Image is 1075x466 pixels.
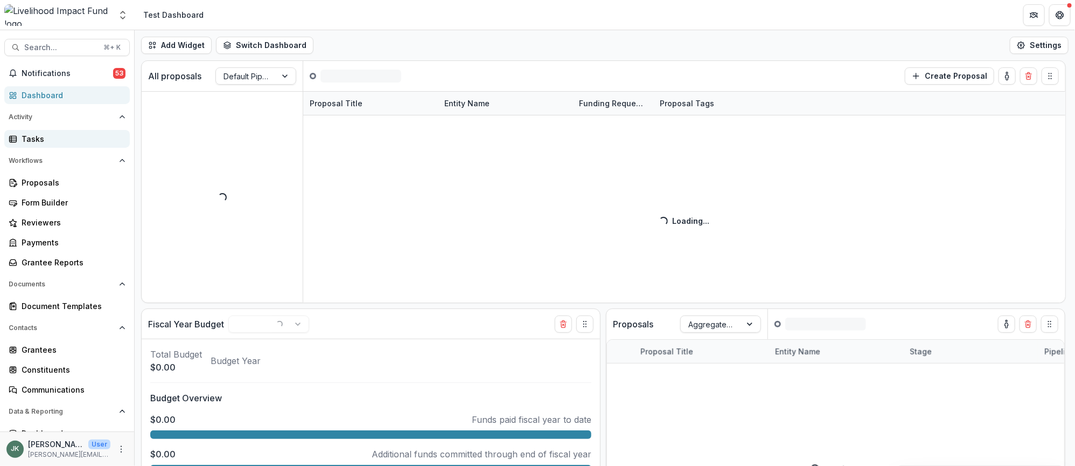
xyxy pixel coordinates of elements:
[613,318,653,331] p: Proposals
[150,348,202,361] p: Total Budget
[9,157,115,165] span: Workflows
[998,316,1015,333] button: toggle-assigned-to-me
[4,424,130,442] a: Dashboard
[22,364,121,375] div: Constituents
[28,438,84,450] p: [PERSON_NAME]
[211,354,261,367] p: Budget Year
[1023,4,1045,26] button: Partners
[9,113,115,121] span: Activity
[150,448,176,461] p: $0.00
[4,174,130,191] a: Proposals
[11,446,19,453] div: Jana Kinsey
[9,324,115,332] span: Contacts
[4,341,130,359] a: Grantees
[22,133,121,145] div: Tasks
[150,392,591,405] p: Budget Overview
[22,257,121,268] div: Grantee Reports
[4,214,130,231] a: Reviewers
[4,297,130,315] a: Document Templates
[905,67,994,85] button: Create Proposal
[1049,4,1071,26] button: Get Help
[22,237,121,248] div: Payments
[4,108,130,126] button: Open Activity
[4,253,130,271] a: Grantee Reports
[4,381,130,399] a: Communications
[28,450,110,460] p: [PERSON_NAME][EMAIL_ADDRESS][DOMAIN_NAME]
[4,319,130,337] button: Open Contacts
[148,70,201,83] p: All proposals
[148,318,224,331] p: Fiscal Year Budget
[1010,37,1069,54] button: Settings
[4,65,130,82] button: Notifications53
[113,68,125,79] span: 53
[22,197,121,208] div: Form Builder
[22,344,121,355] div: Grantees
[22,69,113,78] span: Notifications
[372,448,591,461] p: Additional funds committed through end of fiscal year
[1042,67,1059,85] button: Drag
[999,67,1016,85] button: toggle-assigned-to-me
[4,276,130,293] button: Open Documents
[4,152,130,169] button: Open Workflows
[88,440,110,449] p: User
[216,37,313,54] button: Switch Dashboard
[4,86,130,104] a: Dashboard
[22,300,121,312] div: Document Templates
[4,194,130,211] a: Form Builder
[4,361,130,379] a: Constituents
[555,316,572,333] button: Delete card
[22,217,121,228] div: Reviewers
[101,42,123,53] div: ⌘ + K
[24,43,97,52] span: Search...
[1020,316,1037,333] button: Delete card
[4,39,130,56] button: Search...
[22,177,121,188] div: Proposals
[1041,316,1058,333] button: Drag
[4,403,130,420] button: Open Data & Reporting
[4,234,130,251] a: Payments
[115,443,128,456] button: More
[22,428,121,439] div: Dashboard
[22,90,121,101] div: Dashboard
[9,408,115,415] span: Data & Reporting
[4,130,130,148] a: Tasks
[143,9,204,20] div: Test Dashboard
[115,4,130,26] button: Open entity switcher
[472,413,591,426] p: Funds paid fiscal year to date
[141,37,212,54] button: Add Widget
[1020,67,1037,85] button: Delete card
[150,413,176,426] p: $0.00
[22,384,121,395] div: Communications
[576,316,594,333] button: Drag
[9,280,115,288] span: Documents
[4,4,111,26] img: Livelihood Impact Fund logo
[139,7,208,23] nav: breadcrumb
[150,361,202,374] p: $0.00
